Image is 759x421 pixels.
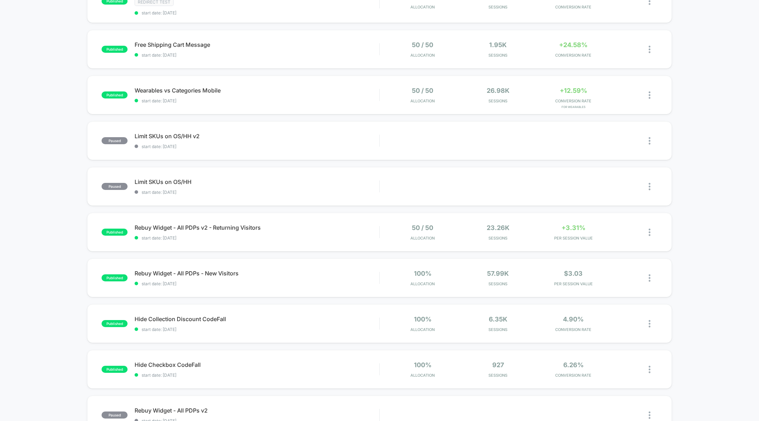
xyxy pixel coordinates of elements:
[412,224,433,231] span: 50 / 50
[559,41,588,49] span: +24.58%
[102,412,128,419] span: paused
[649,137,650,145] img: close
[560,87,587,94] span: +12.59%
[135,190,379,195] span: start date: [DATE]
[410,373,435,378] span: Allocation
[102,137,128,144] span: paused
[412,41,433,49] span: 50 / 50
[538,105,609,109] span: for Wearables
[538,5,609,9] span: CONVERSION RATE
[102,183,128,190] span: paused
[564,270,583,277] span: $3.03
[135,270,379,277] span: Rebuy Widget - All PDPs - New Visitors
[649,183,650,190] img: close
[102,320,128,327] span: published
[462,5,534,9] span: Sessions
[538,373,609,378] span: CONVERSION RATE
[649,229,650,236] img: close
[538,281,609,286] span: PER SESSION VALUE
[462,236,534,241] span: Sessions
[135,87,379,94] span: Wearables vs Categories Mobile
[562,224,585,231] span: +3.31%
[135,372,379,378] span: start date: [DATE]
[414,270,432,277] span: 100%
[135,327,379,332] span: start date: [DATE]
[102,229,128,236] span: published
[487,270,509,277] span: 57.99k
[102,366,128,373] span: published
[492,361,504,369] span: 927
[410,281,435,286] span: Allocation
[649,46,650,53] img: close
[649,412,650,419] img: close
[135,361,379,368] span: Hide Checkbox CodeFall
[135,407,379,414] span: Rebuy Widget - All PDPs v2
[135,133,379,140] span: Limit SKUs on OS/HH v2
[410,236,435,241] span: Allocation
[538,236,609,241] span: PER SESSION VALUE
[102,91,128,98] span: published
[412,87,433,94] span: 50 / 50
[462,98,534,103] span: Sessions
[649,91,650,99] img: close
[649,366,650,373] img: close
[102,274,128,281] span: published
[538,53,609,58] span: CONVERSION RATE
[410,98,435,103] span: Allocation
[135,315,379,323] span: Hide Collection Discount CodeFall
[487,87,510,94] span: 26.98k
[462,53,534,58] span: Sessions
[102,46,128,53] span: published
[135,41,379,48] span: Free Shipping Cart Message
[135,178,379,185] span: Limit SKUs on OS/HH
[135,281,379,286] span: start date: [DATE]
[135,235,379,241] span: start date: [DATE]
[462,281,534,286] span: Sessions
[487,224,510,231] span: 23.26k
[462,327,534,332] span: Sessions
[410,53,435,58] span: Allocation
[489,315,507,323] span: 6.35k
[135,10,379,15] span: start date: [DATE]
[649,320,650,327] img: close
[135,98,379,103] span: start date: [DATE]
[563,361,584,369] span: 6.26%
[410,5,435,9] span: Allocation
[414,361,432,369] span: 100%
[538,98,609,103] span: CONVERSION RATE
[563,315,584,323] span: 4.90%
[135,224,379,231] span: Rebuy Widget - All PDPs v2 - Returning Visitors
[538,327,609,332] span: CONVERSION RATE
[135,52,379,58] span: start date: [DATE]
[649,274,650,282] img: close
[462,373,534,378] span: Sessions
[489,41,507,49] span: 1.95k
[135,144,379,149] span: start date: [DATE]
[414,315,432,323] span: 100%
[410,327,435,332] span: Allocation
